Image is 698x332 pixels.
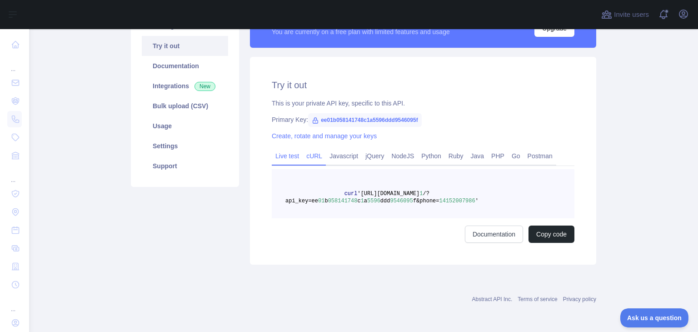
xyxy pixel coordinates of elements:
[324,198,328,204] span: b
[508,149,524,163] a: Go
[599,7,651,22] button: Invite users
[380,198,390,204] span: ddd
[7,166,22,184] div: ...
[419,191,423,197] span: 1
[563,296,596,302] a: Privacy policy
[142,136,228,156] a: Settings
[413,198,439,204] span: f&phone=
[390,198,413,204] span: 9546095
[439,198,475,204] span: 14152007986
[472,296,513,302] a: Abstract API Inc.
[272,115,574,124] div: Primary Key:
[142,156,228,176] a: Support
[357,198,360,204] span: c
[475,198,479,204] span: '
[328,198,358,204] span: 058141748
[344,191,358,197] span: curl
[142,56,228,76] a: Documentation
[272,99,574,108] div: This is your private API key, specific to this API.
[465,226,523,243] a: Documentation
[362,149,388,163] a: jQuery
[142,76,228,96] a: Integrations New
[142,36,228,56] a: Try it out
[326,149,362,163] a: Javascript
[142,116,228,136] a: Usage
[518,296,557,302] a: Terms of service
[142,96,228,116] a: Bulk upload (CSV)
[614,10,649,20] span: Invite users
[194,82,215,91] span: New
[488,149,508,163] a: PHP
[357,191,419,197] span: '[URL][DOMAIN_NAME]
[272,27,450,36] div: You are currently on a free plan with limited features and usage
[303,149,326,163] a: cURL
[388,149,418,163] a: NodeJS
[361,198,364,204] span: 1
[308,113,422,127] span: ee01b058141748c1a5596ddd9546095f
[524,149,556,163] a: Postman
[272,149,303,163] a: Live test
[272,79,574,91] h2: Try it out
[418,149,445,163] a: Python
[467,149,488,163] a: Java
[7,55,22,73] div: ...
[364,198,367,204] span: a
[318,198,324,204] span: 01
[367,198,380,204] span: 5596
[7,295,22,313] div: ...
[620,308,689,327] iframe: Toggle Customer Support
[528,226,574,243] button: Copy code
[445,149,467,163] a: Ruby
[272,132,377,140] a: Create, rotate and manage your keys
